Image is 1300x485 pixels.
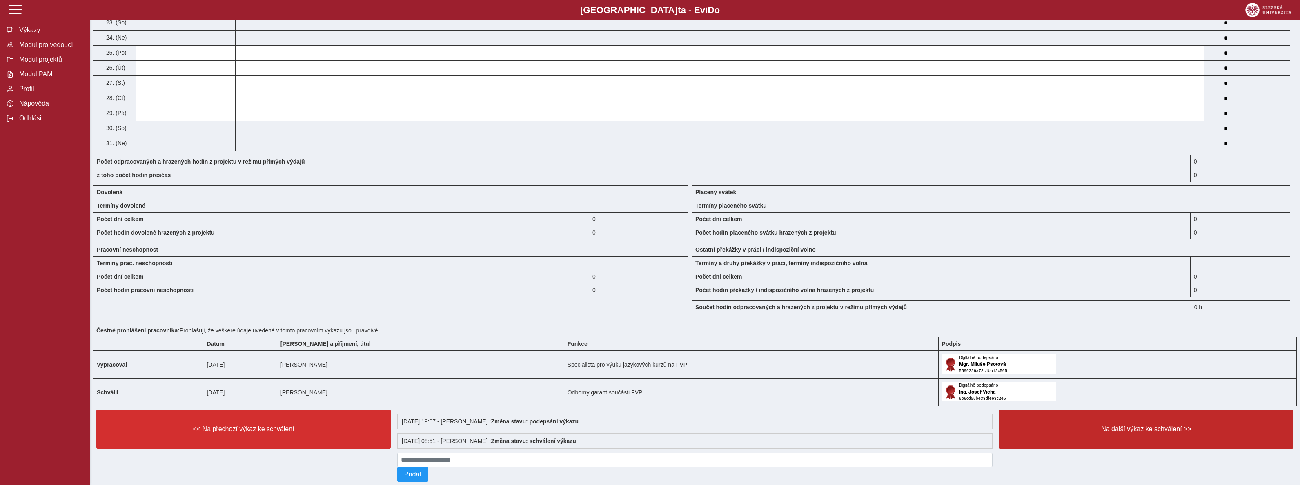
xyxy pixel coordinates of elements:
[93,324,1297,337] div: Prohlašuji, že veškeré údaje uvedené v tomto pracovním výkazu jsou pravdivé.
[17,56,83,63] span: Modul projektů
[397,433,993,449] div: [DATE] 08:51 - [PERSON_NAME] :
[97,287,194,293] b: Počet hodin pracovní neschopnosti
[1191,300,1290,314] div: 0 h
[695,260,867,266] b: Termíny a druhy překážky v práci, termíny indispozičního volna
[942,382,1056,401] img: Digitálně podepsáno schvalovatelem
[564,351,938,379] td: Specialista pro výuku jazykových kurzů na FVP
[17,100,83,107] span: Nápověda
[589,270,688,283] div: 0
[491,418,579,425] b: Změna stavu: podepsání výkazu
[589,212,688,226] div: 0
[1191,270,1290,283] div: 0
[589,226,688,239] div: 0
[678,5,681,15] span: t
[97,172,171,178] b: z toho počet hodin přesčas
[105,19,127,26] span: 23. (So)
[97,216,143,222] b: Počet dní celkem
[207,341,225,347] b: Datum
[397,414,993,429] div: [DATE] 19:07 - [PERSON_NAME] :
[491,438,576,444] b: Změna stavu: schválení výkazu
[277,351,564,379] td: [PERSON_NAME]
[397,467,428,482] button: Přidat
[105,140,127,146] span: 31. (Ne)
[105,49,127,56] span: 25. (Po)
[695,189,736,195] b: Placený svátek
[564,379,938,406] td: Odborný garant součásti FVP
[280,341,371,347] b: [PERSON_NAME] a příjmení, titul
[1006,425,1287,433] span: Na další výkaz ke schválení >>
[207,389,225,396] span: [DATE]
[708,5,714,15] span: D
[97,260,173,266] b: Termíny prac. neschopnosti
[1191,283,1290,297] div: 0
[1191,212,1290,226] div: 0
[277,379,564,406] td: [PERSON_NAME]
[97,202,145,209] b: Termíny dovolené
[97,158,305,165] b: Počet odpracovaných a hrazených hodin z projektu v režimu přímých výdajů
[17,27,83,34] span: Výkazy
[942,354,1056,374] img: Digitálně podepsáno uživatelem
[105,64,125,71] span: 26. (Út)
[1191,226,1290,239] div: 0
[105,80,125,86] span: 27. (St)
[695,202,767,209] b: Termíny placeného svátku
[24,5,1276,16] b: [GEOGRAPHIC_DATA] a - Evi
[103,425,384,433] span: << Na přechozí výkaz ke schválení
[97,189,122,195] b: Dovolená
[96,327,180,334] b: Čestné prohlášení pracovníka:
[715,5,720,15] span: o
[97,389,118,396] b: Schválil
[695,287,874,293] b: Počet hodin překážky / indispozičního volna hrazených z projektu
[105,110,127,116] span: 29. (Pá)
[589,283,688,297] div: 0
[1191,168,1290,182] div: 0
[695,273,742,280] b: Počet dní celkem
[17,85,83,93] span: Profil
[1245,3,1291,17] img: logo_web_su.png
[97,273,143,280] b: Počet dní celkem
[942,341,961,347] b: Podpis
[105,34,127,41] span: 24. (Ne)
[97,229,215,236] b: Počet hodin dovolené hrazených z projektu
[207,361,225,368] span: [DATE]
[695,246,816,253] b: Ostatní překážky v práci / indispoziční volno
[17,71,83,78] span: Modul PAM
[105,95,125,101] span: 28. (Čt)
[695,304,907,310] b: Součet hodin odpracovaných a hrazených z projektu v režimu přímých výdajů
[17,41,83,49] span: Modul pro vedoucí
[695,216,742,222] b: Počet dní celkem
[97,246,158,253] b: Pracovní neschopnost
[17,115,83,122] span: Odhlásit
[404,471,421,478] span: Přidat
[105,125,127,131] span: 30. (So)
[999,410,1293,449] button: Na další výkaz ke schválení >>
[568,341,588,347] b: Funkce
[96,410,391,449] button: << Na přechozí výkaz ke schválení
[97,361,127,368] b: Vypracoval
[695,229,836,236] b: Počet hodin placeného svátku hrazených z projektu
[1191,155,1290,168] div: 0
